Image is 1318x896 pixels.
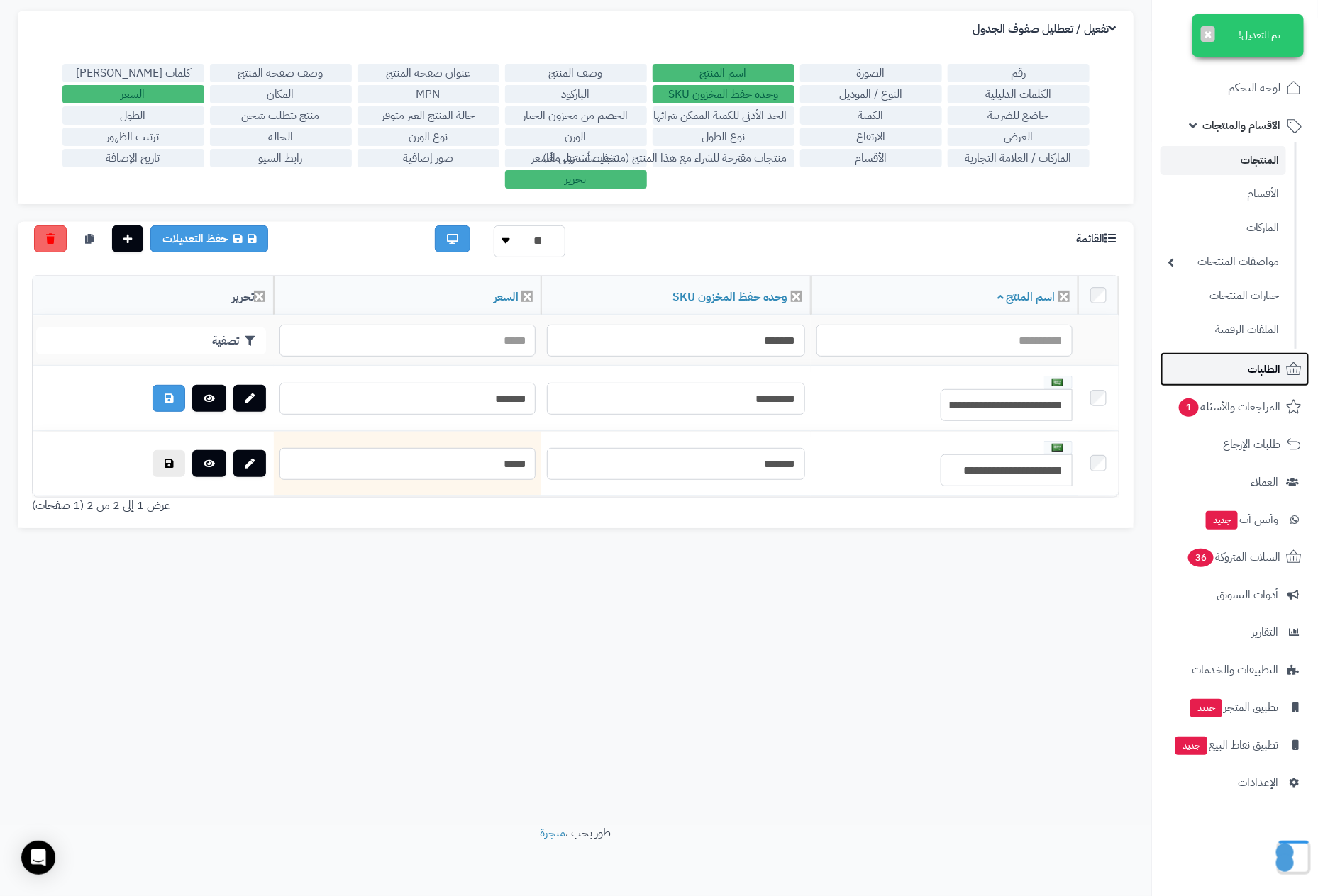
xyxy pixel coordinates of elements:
[1161,503,1309,537] a: وآتس آبجديد
[1188,549,1214,567] span: 36
[62,128,204,146] label: ترتيب الظهور
[1161,653,1309,687] a: التطبيقات والخدمات
[948,85,1090,103] label: الكلمات الدليلية
[800,106,942,125] label: الكمية
[973,23,1119,36] h3: تفعيل / تعطليل صفوف الجدول
[1076,233,1119,246] h3: القائمة
[358,64,499,82] label: عنوان صفحة المنتج
[358,106,499,125] label: حالة المنتج الغير متوفر
[210,106,352,125] label: منتج يتطلب شحن
[505,106,647,125] label: الخصم من مخزون الخيار
[21,498,576,514] div: عرض 1 إلى 2 من 2 (1 صفحات)
[1174,735,1278,755] span: تطبيق نقاط البيع
[210,128,352,146] label: الحالة
[800,64,942,82] label: الصورة
[1161,465,1309,499] a: العملاء
[494,289,519,306] a: السعر
[653,149,794,167] label: منتجات مقترحة للشراء مع هذا المنتج (منتجات تُشترى معًا)
[1189,698,1278,717] span: تطبيق المتجر
[800,128,942,146] label: الارتفاع
[1161,540,1309,574] a: السلات المتروكة36
[1161,728,1309,762] a: تطبيق نقاط البيعجديد
[1238,773,1278,793] span: الإعدادات
[1161,390,1309,424] a: المراجعات والأسئلة1
[33,276,274,315] th: تحرير
[1161,315,1286,345] a: الملفات الرقمية
[1201,26,1215,42] button: ×
[541,824,566,841] a: متجرة
[1161,71,1309,105] a: لوحة التحكم
[1228,78,1280,98] span: لوحة التحكم
[1179,398,1199,417] span: 1
[653,128,794,146] label: نوع الطول
[62,106,204,125] label: الطول
[62,149,204,167] label: تاريخ الإضافة
[210,149,352,167] label: رابط السيو
[948,149,1090,167] label: الماركات / العلامة التجارية
[62,85,204,103] label: السعر
[505,85,647,103] label: الباركود
[1161,281,1286,311] a: خيارات المنتجات
[948,128,1090,146] label: العرض
[1190,699,1222,717] span: جديد
[673,289,788,306] a: وحده حفظ المخزون SKU
[505,149,647,167] label: تخفيضات على السعر
[800,85,942,103] label: النوع / الموديل
[505,64,647,82] label: وصف المنتج
[948,106,1090,125] label: خاضع للضريبة
[653,64,794,82] label: اسم المنتج
[1187,547,1280,567] span: السلات المتروكة
[997,289,1056,306] a: اسم المنتج
[1161,146,1286,175] a: المنتجات
[1205,510,1278,530] span: وآتس آب
[800,149,942,167] label: الأقسام
[505,170,647,189] label: تحرير
[1161,615,1309,649] a: التقارير
[1251,472,1278,492] span: العملاء
[21,841,55,875] div: Open Intercom Messenger
[210,64,352,82] label: وصف صفحة المنتج
[1202,116,1280,135] span: الأقسام والمنتجات
[1161,690,1309,724] a: تطبيق المتجرجديد
[1223,435,1280,454] span: طلبات الإرجاع
[36,327,266,354] button: تصفية
[1248,359,1280,379] span: الطلبات
[1251,622,1278,642] span: التقارير
[1161,427,1309,461] a: طلبات الإرجاع
[1052,444,1063,452] img: العربية
[62,64,204,82] label: كلمات [PERSON_NAME]
[358,128,499,146] label: نوع الوزن
[1178,397,1280,417] span: المراجعات والأسئلة
[1161,578,1309,612] a: أدوات التسويق
[1161,179,1286,209] a: الأقسام
[505,128,647,146] label: الوزن
[1217,585,1278,605] span: أدوات التسويق
[150,225,268,252] a: حفظ التعديلات
[1206,511,1238,530] span: جديد
[1192,14,1304,57] div: تم التعديل!
[1161,352,1309,386] a: الطلبات
[948,64,1090,82] label: رقم
[1192,660,1278,680] span: التطبيقات والخدمات
[358,149,499,167] label: صور إضافية
[653,85,794,103] label: وحده حفظ المخزون SKU
[210,85,352,103] label: المكان
[1052,379,1063,386] img: العربية
[653,106,794,125] label: الحد الأدنى للكمية الممكن شرائها
[1161,213,1286,243] a: الماركات
[1161,766,1309,800] a: الإعدادات
[1175,737,1207,755] span: جديد
[1161,247,1286,277] a: مواصفات المنتجات
[358,85,499,103] label: MPN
